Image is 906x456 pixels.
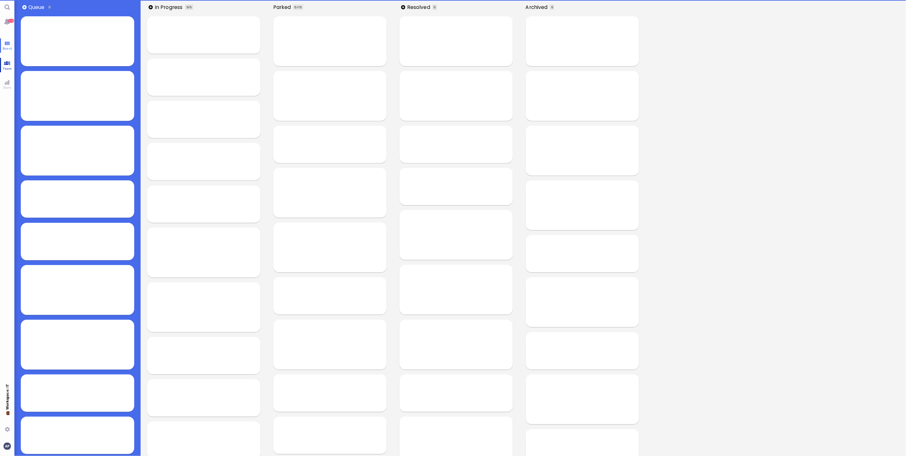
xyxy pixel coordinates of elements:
span: Stats [2,85,13,90]
span: 0 [551,5,553,9]
span: 114 [8,19,14,23]
span: In progress [155,4,185,11]
span: /5 [189,5,192,9]
button: Add [22,5,27,9]
span: Board [1,46,13,51]
span: Archived [526,4,550,11]
span: Parked [273,4,293,11]
span: Queue [28,4,47,11]
span: Resolved [407,4,432,11]
span: 0 [187,5,189,9]
span: Team [1,66,13,71]
button: Add [401,5,405,9]
button: Add [149,5,153,9]
span: 0 [49,5,50,9]
span: 💼 Workspace: IT [5,410,10,424]
span: /10 [297,5,302,9]
span: 0 [295,5,297,9]
span: 0 [434,5,436,9]
img: You [4,443,11,450]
